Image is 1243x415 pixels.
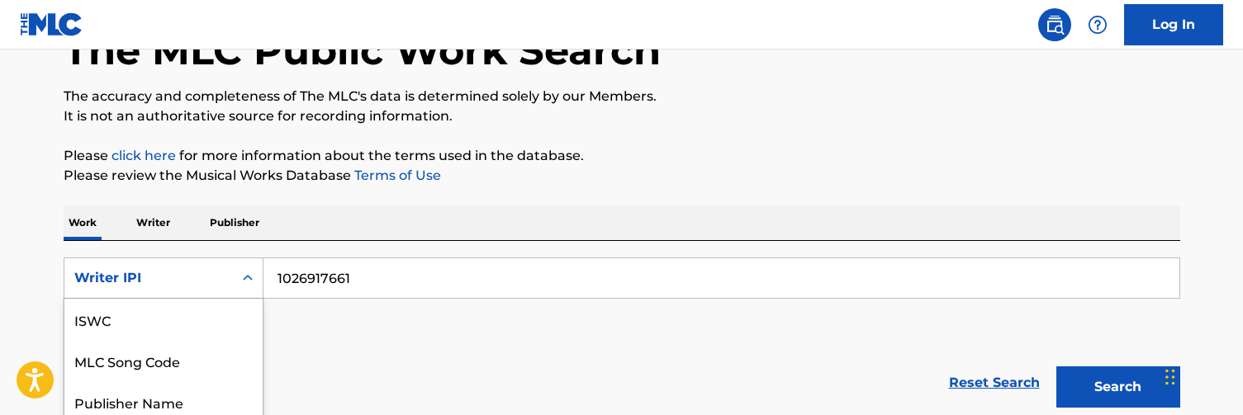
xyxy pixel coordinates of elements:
[64,87,1180,106] p: The accuracy and completeness of The MLC's data is determined solely by our Members.
[64,340,263,381] div: MLC Song Code
[64,205,102,240] p: Work
[1124,4,1223,45] a: Log In
[1088,15,1108,35] img: help
[205,205,264,240] p: Publisher
[1038,8,1071,41] a: Public Search
[1160,336,1243,415] iframe: Chat Widget
[74,268,223,288] div: Writer IPI
[1081,8,1114,41] div: Help
[1056,366,1180,408] button: Search
[64,299,263,340] div: ISWC
[64,146,1180,166] p: Please for more information about the terms used in the database.
[64,106,1180,126] p: It is not an authoritative source for recording information.
[64,26,661,75] h1: The MLC Public Work Search
[64,166,1180,186] p: Please review the Musical Works Database
[1165,352,1175,402] div: Drag
[131,205,175,240] p: Writer
[351,167,441,183] a: Terms of Use
[20,12,83,36] img: MLC Logo
[941,365,1048,401] a: Reset Search
[1045,15,1065,35] img: search
[111,148,176,163] a: click here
